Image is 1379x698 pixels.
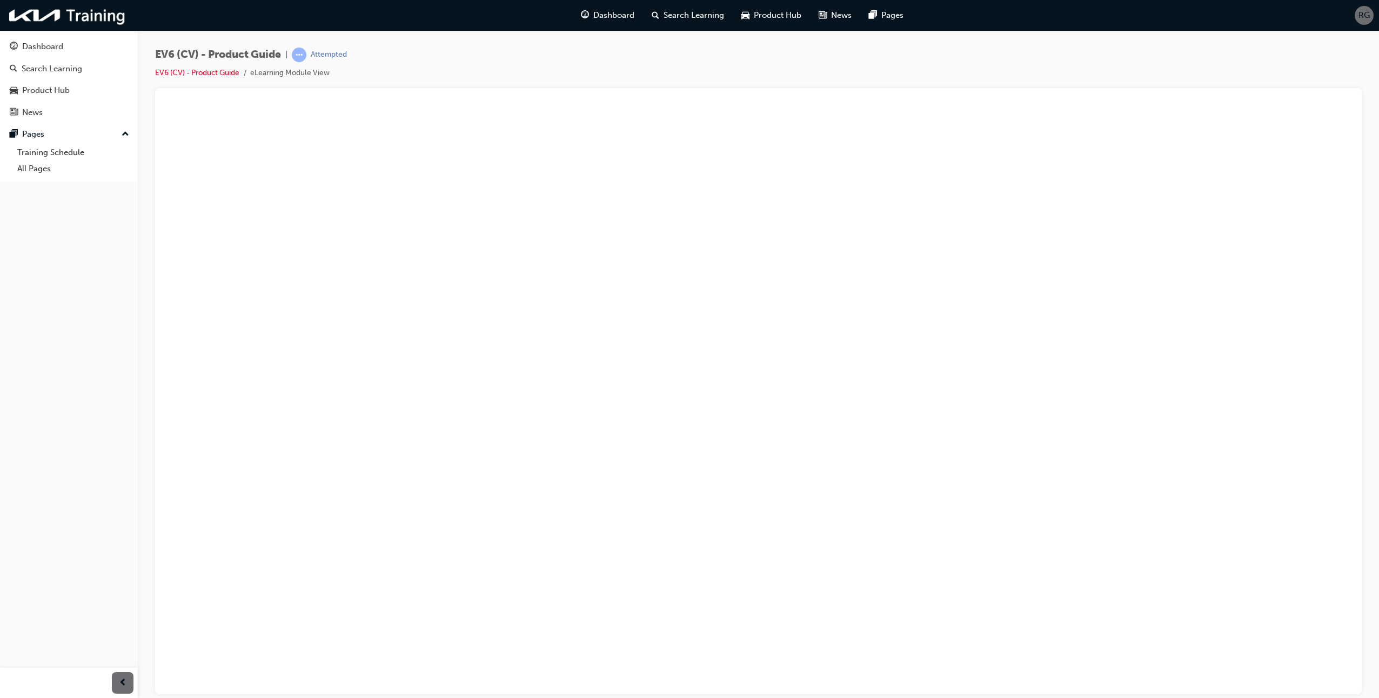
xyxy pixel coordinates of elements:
[13,144,133,161] a: Training Schedule
[122,127,129,142] span: up-icon
[643,4,733,26] a: search-iconSearch Learning
[10,64,17,74] span: search-icon
[4,37,133,57] a: Dashboard
[10,42,18,52] span: guage-icon
[881,9,903,22] span: Pages
[4,124,133,144] button: Pages
[664,9,724,22] span: Search Learning
[652,9,659,22] span: search-icon
[819,9,827,22] span: news-icon
[593,9,634,22] span: Dashboard
[572,4,643,26] a: guage-iconDashboard
[1358,9,1370,22] span: RG
[250,67,330,79] li: eLearning Module View
[810,4,860,26] a: news-iconNews
[119,676,127,690] span: prev-icon
[741,9,749,22] span: car-icon
[10,130,18,139] span: pages-icon
[292,48,306,62] span: learningRecordVerb_ATTEMPT-icon
[285,49,287,61] span: |
[4,35,133,124] button: DashboardSearch LearningProduct HubNews
[13,160,133,177] a: All Pages
[754,9,801,22] span: Product Hub
[22,106,43,119] div: News
[5,4,130,26] img: kia-training
[10,86,18,96] span: car-icon
[1355,6,1374,25] button: RG
[581,9,589,22] span: guage-icon
[22,41,63,53] div: Dashboard
[831,9,852,22] span: News
[4,80,133,100] a: Product Hub
[860,4,912,26] a: pages-iconPages
[4,59,133,79] a: Search Learning
[869,9,877,22] span: pages-icon
[10,108,18,118] span: news-icon
[22,128,44,140] div: Pages
[311,50,347,60] div: Attempted
[22,63,82,75] div: Search Learning
[155,68,239,77] a: EV6 (CV) - Product Guide
[733,4,810,26] a: car-iconProduct Hub
[155,49,281,61] span: EV6 (CV) - Product Guide
[22,84,70,97] div: Product Hub
[4,103,133,123] a: News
